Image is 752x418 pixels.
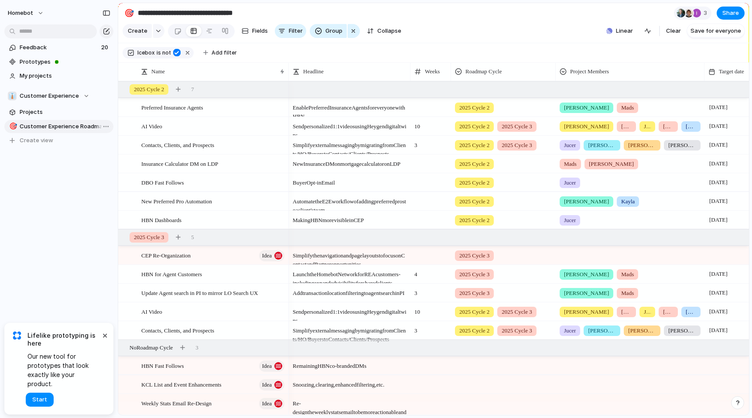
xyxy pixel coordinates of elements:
span: 3 [704,9,710,17]
span: Update Agent search in PI to mirror LO Search UX [141,288,258,298]
span: Filter [289,27,303,35]
span: Automate the E2E workflow of adding preferred pros to a client's team [289,192,410,215]
span: 4 [411,265,451,279]
div: 🎯 [124,7,134,19]
span: Project Members [570,67,609,76]
span: HBN Fast Follows [141,360,184,370]
button: Create view [4,134,113,147]
button: Group [310,24,347,38]
button: Share [717,7,745,20]
span: 2025 Cycle 3 [134,233,164,242]
span: 3 [411,322,451,335]
span: Jucer [564,216,576,225]
span: Mads [621,103,634,112]
span: Remaining HBN co-branded DMs [289,357,410,370]
span: 2025 Cycle 2 [459,122,489,131]
span: 2025 Cycle 3 [459,270,489,279]
a: Projects [4,106,113,119]
span: Projects [20,108,110,116]
span: 5 [191,233,194,242]
span: No Roadmap Cycle [130,343,173,352]
span: [PERSON_NAME] [564,270,609,279]
span: [DATE] [707,158,730,169]
span: Simplify external messaging by migrating from Clients/HO/Buyers to Contacts/Clients/Prospects [289,136,410,158]
span: DBO Fast Follows [141,177,184,187]
span: Name [151,67,165,76]
a: Prototypes [4,55,113,69]
span: Add transaction location filtering to agent search in PI [289,284,410,298]
span: 3 [411,284,451,298]
span: 2025 Cycle 2 [459,216,489,225]
a: My projects [4,69,113,82]
span: KCL List and Event Enhancements [141,379,222,389]
span: 2025 Cycle 2 [459,160,489,168]
div: 🎯 [9,121,15,131]
span: [PERSON_NAME] [564,103,609,112]
span: Idea [262,397,272,410]
span: Roadmap Cycle [465,67,502,76]
span: Mads [564,160,577,168]
span: [DATE] [707,288,730,298]
span: Enable Preferred Insurance Agents for everyone with HBN [289,99,410,121]
span: Idea [262,379,272,391]
span: Create view [20,136,53,145]
span: Add filter [212,49,237,57]
button: Idea [259,398,284,409]
span: HBN Dashboards [141,215,181,225]
span: Group [325,27,342,35]
span: Launch the Homebot Network for REA customers-including expanded visibility for shared clients [289,265,410,288]
span: CEP Re-Organization [141,250,191,260]
button: Add filter [198,47,242,59]
span: Customer Experience [20,92,79,100]
a: Feedback20 [4,41,113,54]
span: 20 [101,43,110,52]
button: isnot [155,48,172,58]
span: [PERSON_NAME] [621,308,632,316]
div: 🎯Customer Experience Roadmap Planning [4,120,113,133]
span: Collapse [377,27,401,35]
span: Our new tool for prototypes that look exactly like your product. [27,352,100,388]
span: [DATE] [707,140,730,150]
span: [PERSON_NAME] [668,141,696,150]
span: Juanca [644,308,651,316]
span: Send personalized 1:1 videos using Heygen digital twins [289,117,410,140]
span: [DATE] [707,215,730,225]
span: [DATE] [707,196,730,206]
span: Mads [621,270,634,279]
span: [PERSON_NAME] [663,122,673,131]
span: Feedback [20,43,99,52]
span: 10 [411,117,451,131]
button: 🎯 [8,122,17,131]
span: [PERSON_NAME] [564,122,609,131]
span: [PERSON_NAME] [564,197,609,206]
span: is [157,49,161,57]
span: Create [128,27,147,35]
button: Linear [603,24,636,38]
button: Idea [259,360,284,372]
span: 2025 Cycle 2 [459,103,489,112]
span: Weekly Stats Email Re-Design [141,398,212,408]
span: [PERSON_NAME] [628,141,656,150]
span: Simplify external messaging by migrating from Clients/HO/Buyers to Contacts/Clients/Prospects [289,322,410,344]
button: Filter [275,24,306,38]
span: AI Video [141,121,162,131]
button: Homebot [4,6,48,20]
span: Mads [621,289,634,298]
span: Save for everyone [690,27,741,35]
span: Target date [719,67,744,76]
span: New Insurance DM on mortgage calculator on LDP [289,155,410,168]
span: 2025 Cycle 2 [459,178,489,187]
span: Linear [616,27,633,35]
span: 3 [195,343,198,352]
span: not [161,49,171,57]
span: Preferred Insurance Agents [141,102,203,112]
span: [PERSON_NAME] [628,326,656,335]
span: Idea [262,360,272,372]
span: 10 [411,303,451,316]
span: 3 [411,136,451,150]
span: 2025 Cycle 3 [502,141,532,150]
span: My projects [20,72,110,80]
span: Lifelike prototyping is here [27,332,100,347]
span: Juanca [644,122,651,131]
div: 👔 [8,92,17,100]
